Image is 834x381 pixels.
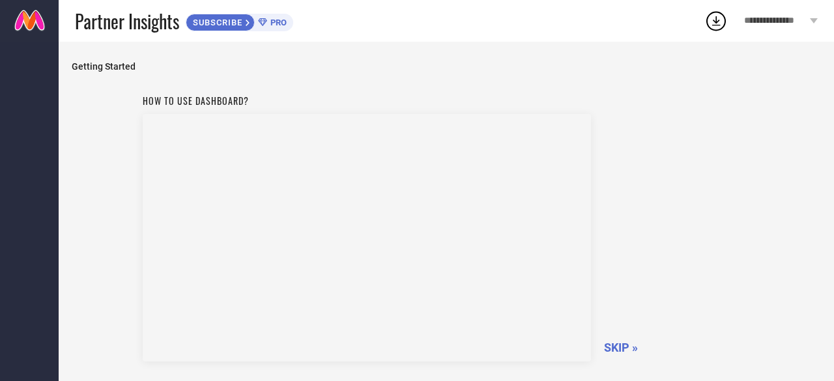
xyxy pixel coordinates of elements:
span: SUBSCRIBE [186,18,246,27]
a: SUBSCRIBEPRO [186,10,293,31]
span: Getting Started [72,61,821,72]
h1: How to use dashboard? [143,94,591,107]
iframe: Workspace Section [143,114,591,361]
div: Open download list [704,9,728,33]
span: SKIP » [604,341,638,354]
span: PRO [267,18,287,27]
span: Partner Insights [75,8,179,35]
